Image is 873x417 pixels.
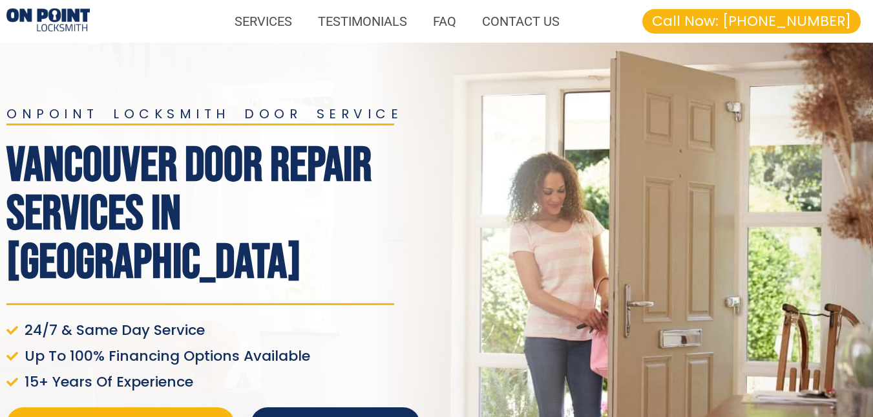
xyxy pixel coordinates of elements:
[420,6,469,36] a: FAQ
[6,142,474,287] h1: vancouver Door Repair Services In [GEOGRAPHIC_DATA]
[21,321,205,339] span: 24/7 & Same Day Service
[305,6,420,36] a: TESTIMONIALS
[469,6,573,36] a: CONTACT US
[6,8,90,34] img: Residential Door Repair 1
[103,6,573,36] nav: Menu
[652,14,851,28] span: Call Now: [PHONE_NUMBER]
[6,107,474,120] h2: onpoint locksmith door service
[21,347,310,365] span: Up To 100% Financing Options Available
[642,9,861,34] a: Call Now: [PHONE_NUMBER]
[222,6,305,36] a: SERVICES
